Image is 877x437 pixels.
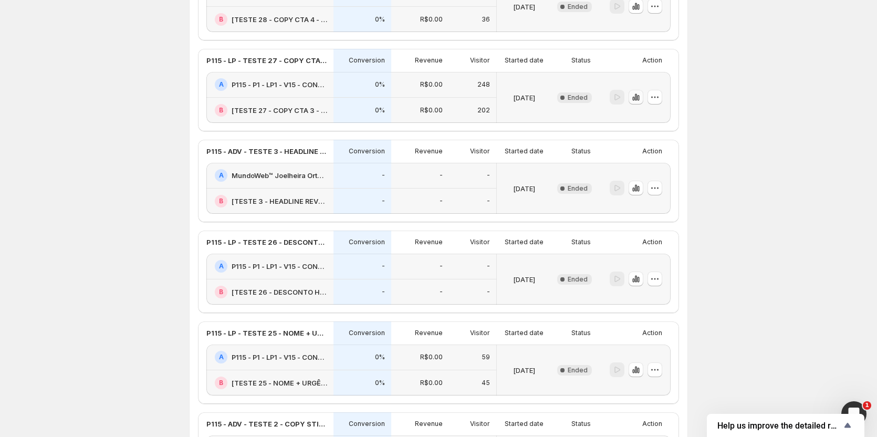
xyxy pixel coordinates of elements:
p: [DATE] [513,2,535,12]
button: Show survey - Help us improve the detailed report for A/B campaigns [717,419,854,432]
p: P115 - ADV - TESTE 2 - COPY STICKY CTA 2 - [DATE] 10:37:52 [206,419,327,429]
span: 1 [863,401,871,410]
p: Status [571,420,591,428]
p: R$0.00 [420,15,443,24]
p: Visitor [470,56,490,65]
p: Status [571,329,591,337]
p: Visitor [470,147,490,155]
span: Ended [568,93,588,102]
h2: A [219,171,224,180]
p: 248 [477,80,490,89]
p: [DATE] [513,365,535,376]
p: Action [642,238,662,246]
p: Visitor [470,329,490,337]
p: 36 [482,15,490,24]
p: 0% [375,353,385,361]
p: Action [642,420,662,428]
p: Status [571,238,591,246]
h2: A [219,80,224,89]
p: - [487,288,490,296]
h2: B [219,15,223,24]
p: - [440,288,443,296]
h2: A [219,262,224,270]
p: [DATE] [513,274,535,285]
h2: A [219,353,224,361]
h2: B [219,197,223,205]
p: Visitor [470,420,490,428]
p: Conversion [349,147,385,155]
p: P115 - LP - TESTE 25 - NOME + URGÊNCIA DA OFERTA - [DATE] 16:57:48 [206,328,327,338]
h2: [TESTE 27 - COPY CTA 3 - [DATE]] P115 - P1 - LP1 - V15 - CONTROLE - [DATE] [232,105,327,116]
h2: [TESTE 28 - COPY CTA 4 - [DATE]] P115 - P1 - LP1 - V15 - CONTROLE - [DATE] [232,14,327,25]
h2: P115 - P1 - LP1 - V15 - CONTROLE - [DATE] [232,261,327,272]
p: Conversion [349,329,385,337]
span: Ended [568,275,588,284]
p: Status [571,147,591,155]
p: Started date [505,147,544,155]
p: - [487,197,490,205]
p: 0% [375,80,385,89]
span: Ended [568,366,588,374]
p: 0% [375,379,385,387]
p: P115 - ADV - TESTE 3 - HEADLINE REVELA - [DATE] 10:21:23 [206,146,327,157]
h2: B [219,379,223,387]
p: Revenue [415,329,443,337]
p: - [382,171,385,180]
p: R$0.00 [420,106,443,115]
p: - [487,262,490,270]
h2: B [219,288,223,296]
p: Status [571,56,591,65]
span: Help us improve the detailed report for A/B campaigns [717,421,841,431]
p: Revenue [415,147,443,155]
p: Visitor [470,238,490,246]
p: Action [642,329,662,337]
p: - [440,262,443,270]
p: R$0.00 [420,379,443,387]
p: Started date [505,420,544,428]
p: Action [642,56,662,65]
p: - [440,171,443,180]
p: - [487,171,490,180]
p: P115 - LP - TESTE 26 - DESCONTO HOJE KITS - [DATE] 12:10:12 [206,237,327,247]
p: Revenue [415,56,443,65]
h2: P115 - P1 - LP1 - V15 - CONTROLE - [DATE] [232,352,327,362]
p: - [382,288,385,296]
p: Revenue [415,420,443,428]
p: 0% [375,106,385,115]
h2: [TESTE 25 - NOME + URGÊNCIA DA OFERTA - [DATE]] P115 - P1 - LP1 - V15 - CONTROLE - [DATE] [232,378,327,388]
p: 59 [482,353,490,361]
p: P115 - LP - TESTE 27 - COPY CTA 3 - [DATE] 15:58:30 [206,55,327,66]
p: Started date [505,238,544,246]
p: Started date [505,329,544,337]
h2: MundoWeb™ Joelheira Ortopédica De Cobre CopperFlex - A3 [232,170,327,181]
p: - [382,197,385,205]
p: 45 [482,379,490,387]
p: Started date [505,56,544,65]
h2: [TESTE 3 - HEADLINE REVELA - [DATE]] MundoWeb™ Joelheira Ortopédica De Cobre CopperFlex - A3 [232,196,327,206]
span: Ended [568,3,588,11]
p: R$0.00 [420,80,443,89]
p: [DATE] [513,92,535,103]
span: Ended [568,184,588,193]
p: 0% [375,15,385,24]
p: Action [642,147,662,155]
p: - [382,262,385,270]
p: Conversion [349,420,385,428]
iframe: Intercom live chat [841,401,866,426]
p: [DATE] [513,183,535,194]
p: - [440,197,443,205]
p: Revenue [415,238,443,246]
p: R$0.00 [420,353,443,361]
h2: P115 - P1 - LP1 - V15 - CONTROLE - [DATE] [232,79,327,90]
p: 202 [477,106,490,115]
p: Conversion [349,238,385,246]
p: Conversion [349,56,385,65]
h2: [TESTE 26 - DESCONTO HOJE KITS - [DATE]] P115 - P1 - LP1 - V15 - CONTROLE - [DATE] [232,287,327,297]
h2: B [219,106,223,115]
